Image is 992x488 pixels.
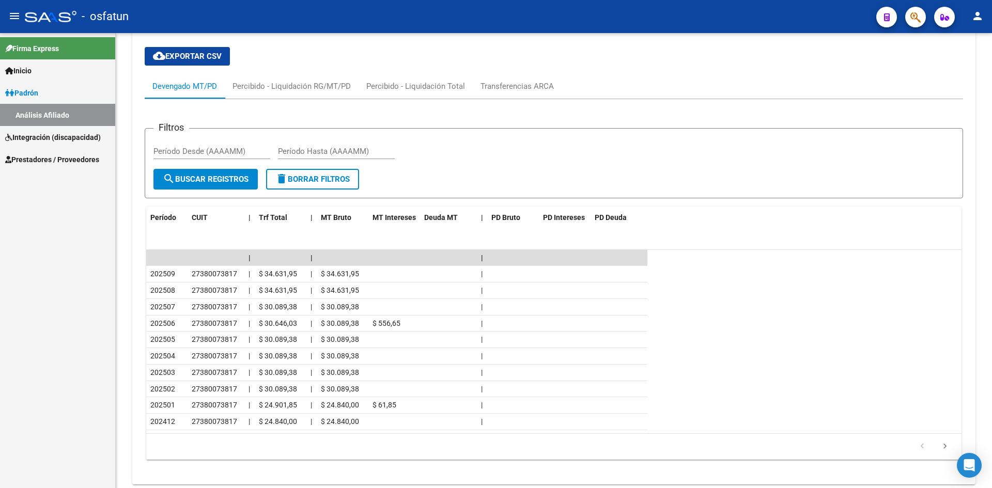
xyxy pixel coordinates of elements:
span: | [311,254,313,262]
span: Borrar Filtros [275,175,350,184]
span: 202412 [150,417,175,426]
span: 202501 [150,401,175,409]
datatable-header-cell: Período [146,207,188,229]
span: | [481,286,483,294]
span: | [481,385,483,393]
span: | [481,417,483,426]
span: Firma Express [5,43,59,54]
h3: Filtros [153,120,189,135]
span: $ 30.089,38 [259,335,297,343]
div: Open Intercom Messenger [957,453,982,478]
span: 27380073817 [192,303,237,311]
span: $ 30.646,03 [259,319,297,327]
span: | [481,319,483,327]
span: 202502 [150,385,175,393]
span: | [481,254,483,262]
span: | [249,417,250,426]
mat-icon: delete [275,172,288,185]
span: Período [150,213,176,222]
span: $ 24.840,00 [321,401,359,409]
datatable-header-cell: PD Bruto [487,207,539,229]
span: 202506 [150,319,175,327]
span: Padrón [5,87,38,99]
span: 27380073817 [192,270,237,278]
datatable-header-cell: MT Bruto [317,207,368,229]
span: Prestadores / Proveedores [5,154,99,165]
span: CUIT [192,213,208,222]
mat-icon: search [163,172,175,185]
span: | [249,213,251,222]
div: Percibido - Liquidación RG/MT/PD [233,81,351,92]
span: | [311,335,312,343]
span: | [481,270,483,278]
span: | [249,286,250,294]
span: 202505 [150,335,175,343]
span: 27380073817 [192,335,237,343]
mat-icon: menu [8,10,21,22]
span: | [311,368,312,376]
span: | [311,213,313,222]
span: $ 34.631,95 [321,286,359,294]
span: $ 30.089,38 [321,385,359,393]
span: PD Deuda [595,213,627,222]
span: 202507 [150,303,175,311]
span: 202509 [150,270,175,278]
span: 27380073817 [192,352,237,360]
button: Buscar Registros [153,169,258,190]
span: $ 34.631,95 [259,286,297,294]
span: | [249,270,250,278]
datatable-header-cell: Trf Total [255,207,306,229]
span: 202503 [150,368,175,376]
a: go to next page [935,441,955,452]
span: 27380073817 [192,368,237,376]
span: 27380073817 [192,401,237,409]
span: 27380073817 [192,385,237,393]
span: $ 30.089,38 [321,368,359,376]
span: 27380073817 [192,319,237,327]
span: | [311,319,312,327]
span: | [481,303,483,311]
span: | [481,368,483,376]
span: $ 30.089,38 [259,368,297,376]
datatable-header-cell: | [477,207,487,229]
span: 27380073817 [192,417,237,426]
span: Integración (discapacidad) [5,132,101,143]
mat-icon: person [971,10,984,22]
mat-icon: cloud_download [153,50,165,62]
span: | [311,270,312,278]
span: | [481,213,483,222]
button: Borrar Filtros [266,169,359,190]
span: $ 34.631,95 [259,270,297,278]
span: $ 30.089,38 [321,319,359,327]
datatable-header-cell: | [244,207,255,229]
span: | [311,401,312,409]
span: $ 30.089,38 [321,335,359,343]
button: Exportar CSV [145,47,230,66]
span: | [311,352,312,360]
span: $ 24.901,85 [259,401,297,409]
span: Deuda MT [424,213,458,222]
div: Transferencias ARCA [481,81,554,92]
span: Buscar Registros [163,175,249,184]
span: | [481,352,483,360]
span: 27380073817 [192,286,237,294]
span: | [249,254,251,262]
datatable-header-cell: Deuda MT [420,207,477,229]
span: $ 30.089,38 [259,352,297,360]
span: | [249,335,250,343]
span: Inicio [5,65,32,76]
span: | [249,319,250,327]
span: | [249,352,250,360]
span: 202508 [150,286,175,294]
span: $ 24.840,00 [321,417,359,426]
span: | [249,401,250,409]
span: $ 30.089,38 [321,303,359,311]
span: $ 556,65 [373,319,400,327]
span: $ 30.089,38 [321,352,359,360]
span: $ 34.631,95 [321,270,359,278]
a: go to previous page [912,441,932,452]
span: | [249,303,250,311]
div: Percibido - Liquidación Total [366,81,465,92]
span: MT Bruto [321,213,351,222]
span: | [311,417,312,426]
